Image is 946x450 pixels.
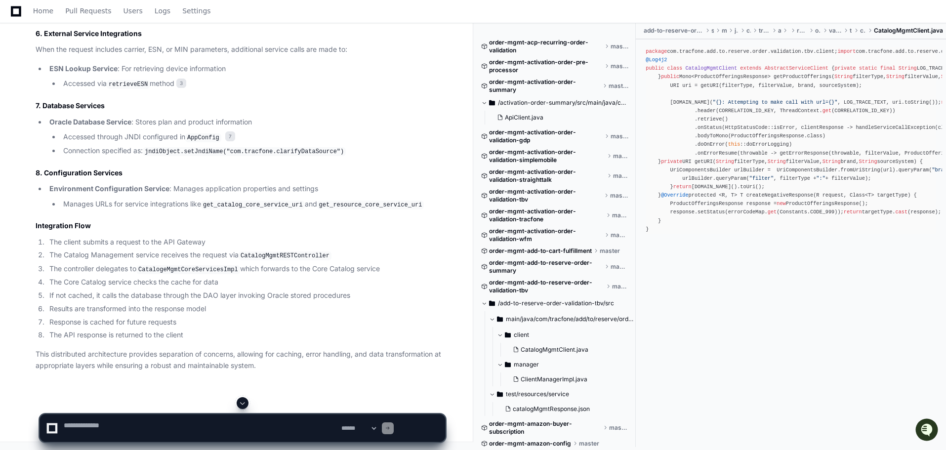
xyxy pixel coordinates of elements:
[497,357,637,372] button: manager
[136,265,240,274] code: CatalogeMgmtCoreServicesImpl
[46,263,445,275] li: The controller delegates to which forwards to the Core Catalog service
[768,158,786,164] span: String
[489,386,637,402] button: test/resources/service
[65,8,111,14] span: Pull Requests
[185,133,221,142] code: AppConfig
[36,349,445,371] p: This distributed architecture provides separation of concerns, allowing for caching, error handli...
[46,317,445,328] li: Response is cached for future requests
[498,299,614,307] span: /add-to-reserve-order-validation-tbv/src
[514,331,529,339] span: client
[823,158,841,164] span: String
[673,184,692,190] span: return
[661,74,679,80] span: public
[506,315,637,323] span: main/java/com/tracfone/add/to/reserve/order/validation/tbv
[176,79,186,88] span: 3
[34,102,162,112] div: Start new chat
[497,313,503,325] svg: Directory
[33,8,53,14] span: Home
[489,259,603,275] span: order-mgmt-add-to-reserve-order-summary
[168,105,180,117] button: Start new chat
[60,78,445,90] li: Accessed via method
[49,184,169,193] strong: Environment Configuration Service
[610,192,628,200] span: master
[46,290,445,301] li: If not cached, it calls the database through the DAO layer invoking Oracle stored procedures
[489,58,603,74] span: order-mgmt-activation-order-pre-processor
[600,247,620,255] span: master
[816,175,825,181] span: ":"
[844,209,862,215] span: return
[46,249,445,261] li: The Catalog Management service receives the request via
[497,388,503,400] svg: Directory
[859,65,877,71] span: static
[834,65,856,71] span: private
[521,375,587,383] span: ClientManagerImpl.java
[60,145,445,157] li: Connection specified as:
[506,390,569,398] span: test/resources/service
[713,99,838,105] span: "{}: Attempting to make call with url={}"
[778,27,781,35] span: add
[489,207,604,223] span: order-mgmt-activation-order-validation-tracfone
[493,111,623,124] button: ApiClient.java
[489,148,606,164] span: order-mgmt-activation-order-validation-simplemobile
[46,237,445,248] li: The client submits a request to the API Gateway
[481,95,629,111] button: /activation-order-summary/src/main/java/com/tracfone/activation/order/summary/service
[611,132,628,140] span: master
[886,74,905,80] span: String
[612,211,628,219] span: master
[768,209,777,215] span: get
[36,29,445,39] h2: 6. External Service Integrations
[98,132,120,140] span: Pylon
[60,131,445,143] li: Accessed through JNDI configured in
[899,65,917,71] span: String
[10,68,180,84] div: Welcome
[46,63,445,90] li: : For retrieving device information
[646,65,664,71] span: public
[60,199,445,210] li: Manages URLs for service integrations like and
[509,343,631,357] button: CatalogMgmtClient.java
[874,27,943,35] span: CatalogMgmtClient.java
[489,128,603,144] span: order-mgmt-activation-order-validation-gdp
[611,263,628,271] span: master
[107,80,150,89] code: retrieveESN
[489,168,605,184] span: order-mgmt-activation-order-validation-straighttalk
[860,27,866,35] span: client
[759,27,770,35] span: tracfone
[123,8,143,14] span: Users
[716,158,734,164] span: String
[36,168,445,178] h2: 8. Configuration Services
[609,82,628,90] span: master
[514,361,539,368] span: manager
[505,359,511,370] svg: Directory
[509,372,631,386] button: ClientManagerImpl.java
[36,221,445,231] h2: Integration Flow
[225,131,235,141] span: 7
[823,108,831,114] span: get
[489,188,603,204] span: order-mgmt-activation-order-validation-tbv
[777,201,785,206] span: new
[481,295,629,311] button: /add-to-reserve-order-validation-tbv/src
[10,102,28,120] img: 1756235613930-3d25f9e4-fa56-45dd-b3ad-e072dfbd1548
[489,247,592,255] span: order-mgmt-add-to-cart-fulfillment
[661,192,688,198] span: @Override
[489,78,601,94] span: order-mgmt-activation-order-summary
[722,27,727,35] span: main
[646,47,936,234] div: com.tracfone.add.to.reserve.order.validation.tbv.client; com.tracfone.add.to.reserve.order.valida...
[735,27,739,35] span: java
[613,172,629,180] span: master
[829,27,842,35] span: validation
[489,97,495,109] svg: Directory
[498,99,629,107] span: /activation-order-summary/src/main/java/com/tracfone/activation/order/summary/service
[143,147,346,156] code: jndiObject.setJndiName("com.tracfone.clarifyDataSource")
[46,303,445,315] li: Results are transformed into the response model
[46,117,445,157] li: : Stores plan and product information
[611,62,628,70] span: master
[36,101,445,111] h2: 7. Database Services
[155,8,170,14] span: Logs
[49,64,118,73] strong: ESN Lookup Service
[646,57,667,63] span: @Log4j2
[837,48,856,54] span: import
[613,152,628,160] span: master
[667,65,682,71] span: class
[46,329,445,341] li: The API response is returned to the client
